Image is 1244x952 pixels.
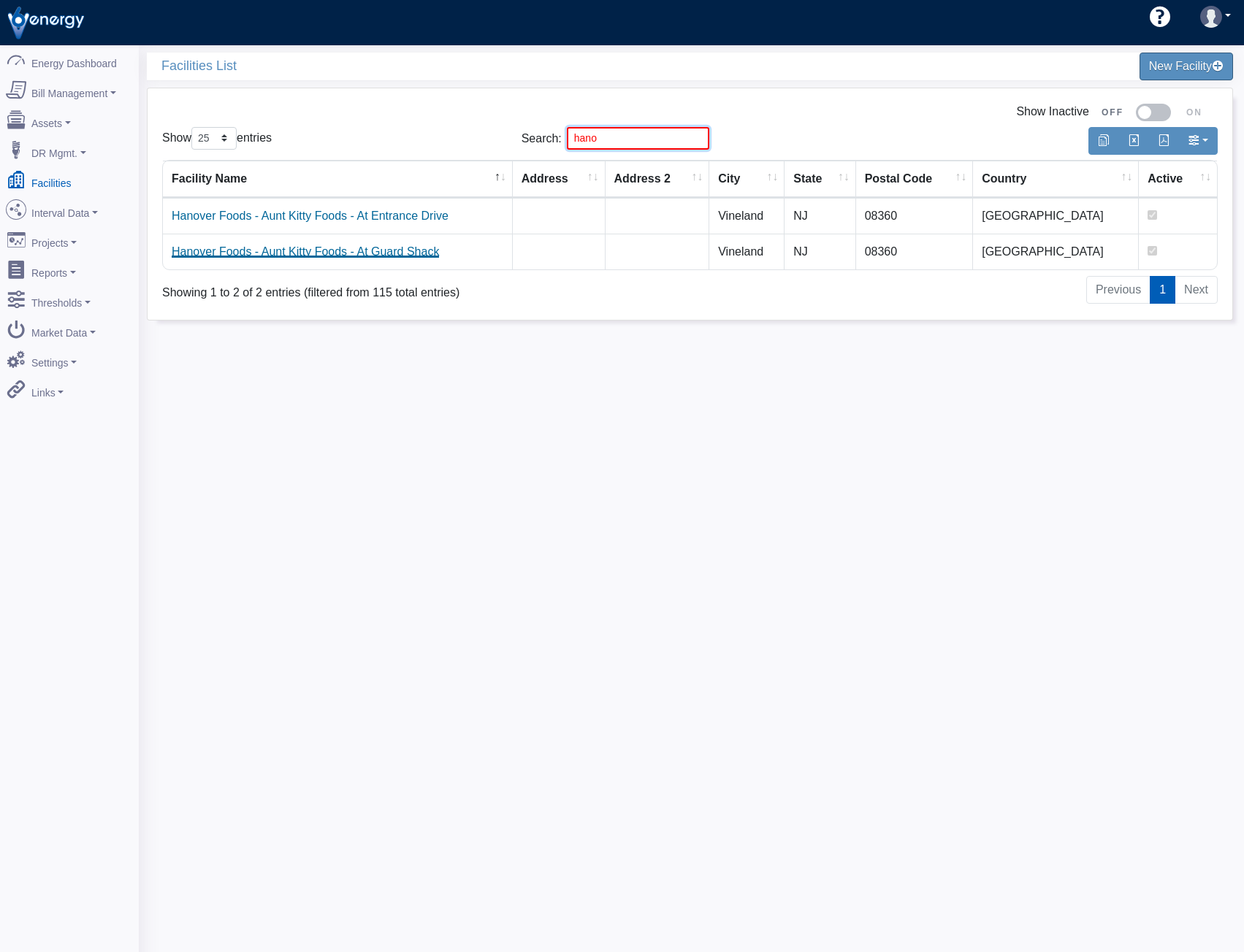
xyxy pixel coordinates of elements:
[973,234,1139,269] td: [GEOGRAPHIC_DATA]
[785,161,855,198] th: State : activate to sort column ascending
[856,161,974,198] th: Postal Code : activate to sort column ascending
[162,127,272,150] label: Show entries
[785,234,855,269] td: NJ
[1150,276,1175,304] a: 1
[1088,127,1119,155] button: Copy to clipboard
[191,127,237,150] select: Showentries
[172,210,449,222] a: Hanover Foods - Aunt Kitty Foods - At Entrance Drive
[163,161,513,198] th: Facility Name : activate to sort column descending
[856,198,974,234] td: 08360
[567,127,709,150] input: Search:
[973,198,1139,234] td: [GEOGRAPHIC_DATA]
[172,245,439,258] a: Hanover Foods - Aunt Kitty Foods - At Guard Shack
[1139,161,1217,198] th: Active : activate to sort column ascending
[709,234,785,269] td: Vineland
[1118,127,1149,155] button: Export to Excel
[1200,6,1222,28] img: user-3.svg
[161,53,698,80] span: Facilities List
[709,161,785,198] th: City : activate to sort column ascending
[513,161,606,198] th: Address : activate to sort column ascending
[785,198,855,234] td: NJ
[856,234,974,269] td: 08360
[1148,127,1179,155] button: Generate PDF
[709,198,785,234] td: Vineland
[606,161,710,198] th: Address 2 : activate to sort column ascending
[973,161,1139,198] th: Country : activate to sort column ascending
[1140,53,1233,80] a: New Facility
[1178,127,1218,155] button: Show/Hide Columns
[162,103,1218,121] div: Show Inactive
[162,275,589,302] div: Showing 1 to 2 of 2 entries (filtered from 115 total entries)
[522,127,709,150] label: Search:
